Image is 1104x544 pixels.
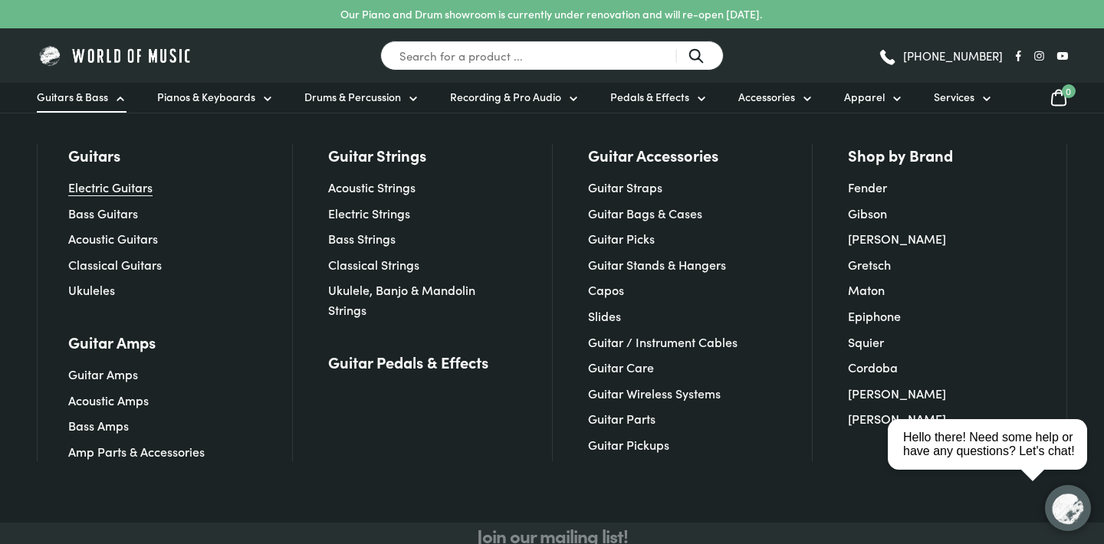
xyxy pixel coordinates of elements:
[68,392,149,408] a: Acoustic Amps
[68,256,162,273] a: Classical Guitars
[68,443,205,460] a: Amp Parts & Accessories
[1062,84,1076,98] span: 0
[328,230,396,247] a: Bass Strings
[380,41,724,70] input: Search for a product ...
[934,89,974,105] span: Services
[588,333,738,350] a: Guitar / Instrument Cables
[588,359,654,375] a: Guitar Care
[588,281,624,298] a: Capos
[848,385,946,401] a: [PERSON_NAME]
[68,365,138,382] a: Guitar Amps
[738,89,795,105] span: Accessories
[588,410,655,427] a: Guitar Parts
[328,281,475,318] a: Ukulele, Banjo & Mandolin Strings
[328,179,416,195] a: Acoustic Strings
[328,351,488,372] a: Guitar Pedals & Effects
[588,144,718,165] a: Guitar Accessories
[848,281,885,298] a: Maton
[610,89,689,105] span: Pedals & Effects
[328,144,426,165] a: Guitar Strings
[588,385,721,401] a: Guitar Wireless Systems
[848,179,887,195] a: Fender
[588,205,702,221] a: Guitar Bags & Cases
[588,436,669,453] a: Guitar Pickups
[588,307,621,324] a: Slides
[882,375,1104,544] iframe: Chat with our support team
[68,205,138,221] a: Bass Guitars
[848,333,884,350] a: Squier
[340,6,762,22] p: Our Piano and Drum showroom is currently under renovation and will re-open [DATE].
[848,205,887,221] a: Gibson
[304,89,401,105] span: Drums & Percussion
[68,144,120,165] a: Guitars
[588,230,655,247] a: Guitar Picks
[450,89,561,105] span: Recording & Pro Audio
[68,230,158,247] a: Acoustic Guitars
[328,205,410,221] a: Electric Strings
[588,179,662,195] a: Guitar Straps
[848,144,953,165] a: Shop by Brand
[68,331,156,352] a: Guitar Amps
[848,256,891,273] a: Gretsch
[848,359,898,375] a: Cordoba
[328,256,419,273] a: Classical Strings
[848,410,946,427] a: [PERSON_NAME]
[588,256,726,273] a: Guitar Stands & Hangers
[37,44,194,67] img: World of Music
[68,281,115,298] a: Ukuleles
[844,89,885,105] span: Apparel
[157,89,255,105] span: Pianos & Keyboards
[903,50,1003,61] span: [PHONE_NUMBER]
[878,44,1003,67] a: [PHONE_NUMBER]
[848,230,946,247] a: [PERSON_NAME]
[68,417,129,434] a: Bass Amps
[37,89,108,105] span: Guitars & Bass
[68,179,153,195] a: Electric Guitars
[848,307,901,324] a: Epiphone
